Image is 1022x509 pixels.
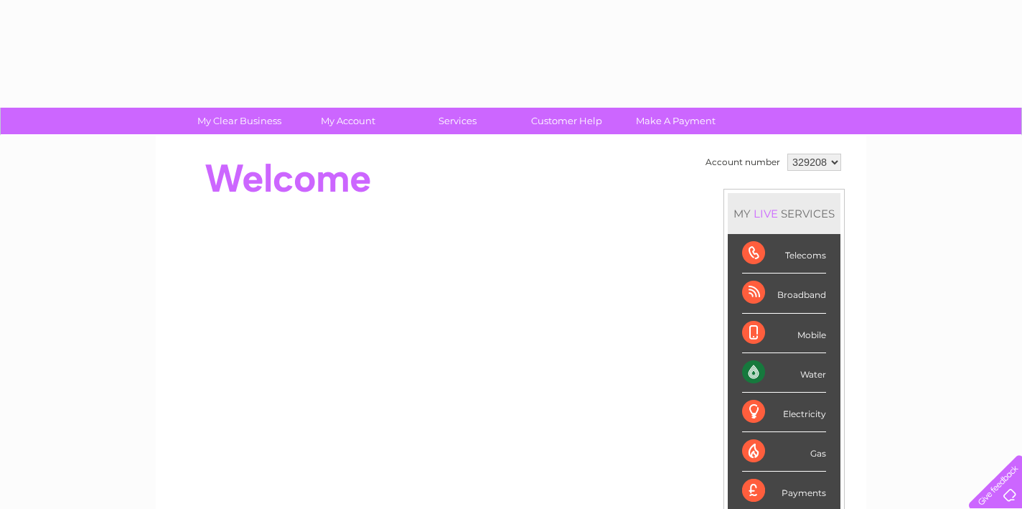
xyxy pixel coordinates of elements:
a: My Account [289,108,408,134]
a: Customer Help [507,108,626,134]
div: Telecoms [742,234,826,274]
div: Gas [742,432,826,472]
div: Mobile [742,314,826,353]
a: Make A Payment [617,108,735,134]
div: Broadband [742,274,826,313]
div: Water [742,353,826,393]
td: Account number [702,150,784,174]
div: LIVE [751,207,781,220]
a: Services [398,108,517,134]
div: Electricity [742,393,826,432]
a: My Clear Business [180,108,299,134]
div: MY SERVICES [728,193,840,234]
